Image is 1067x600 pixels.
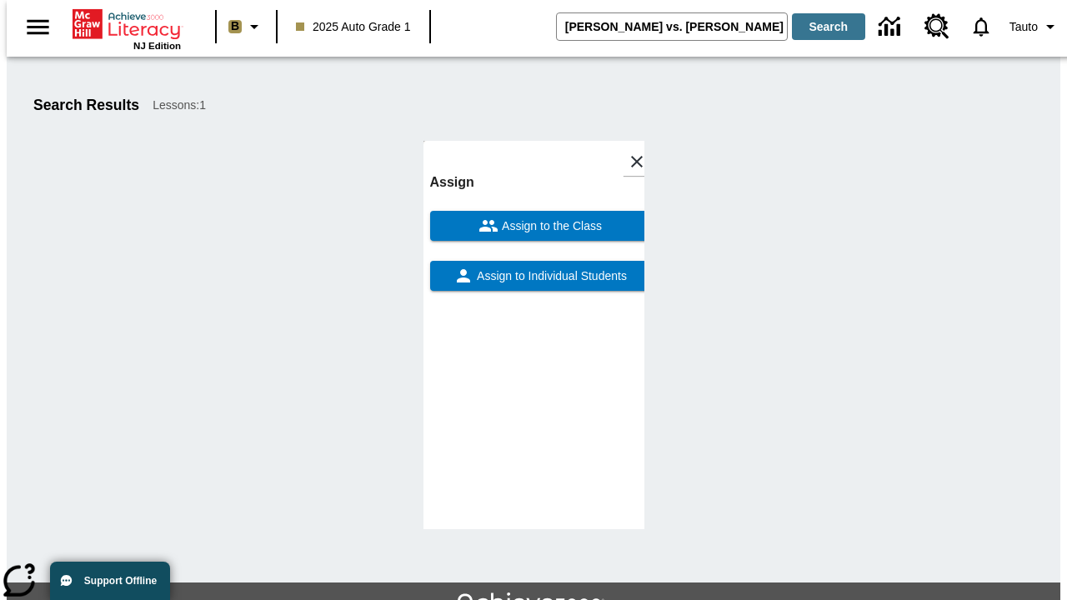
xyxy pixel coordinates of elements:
[1003,12,1067,42] button: Profile/Settings
[133,41,181,51] span: NJ Edition
[296,18,411,36] span: 2025 Auto Grade 1
[84,575,157,587] span: Support Offline
[792,13,865,40] button: Search
[13,2,63,52] button: Open side menu
[430,171,651,194] h6: Assign
[423,141,644,529] div: lesson details
[50,562,170,600] button: Support Offline
[231,16,239,37] span: B
[959,5,1003,48] a: Notifications
[73,6,181,51] div: Home
[557,13,787,40] input: search field
[498,217,602,235] span: Assign to the Class
[623,147,651,176] button: Close
[869,4,914,50] a: Data Center
[914,4,959,49] a: Resource Center, Will open in new tab
[153,97,206,114] span: Lessons : 1
[33,97,139,114] h1: Search Results
[430,211,651,241] button: Assign to the Class
[73,7,181,41] a: Home
[473,267,627,285] span: Assign to Individual Students
[222,12,271,42] button: Boost Class color is light brown. Change class color
[430,261,651,291] button: Assign to Individual Students
[1009,18,1038,36] span: Tauto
